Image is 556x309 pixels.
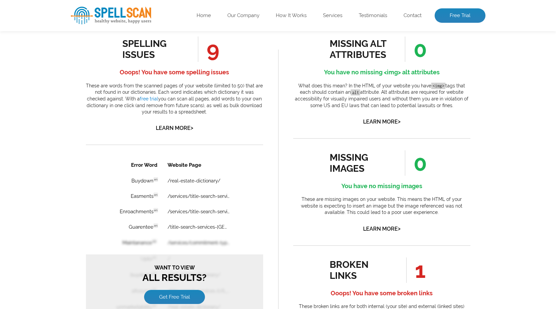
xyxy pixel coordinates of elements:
a: Learn More> [363,226,401,232]
a: Learn More> [363,119,401,125]
th: Error Word [17,1,76,16]
span: 1 [406,257,426,283]
span: Want to view [3,52,174,57]
div: missing images [330,152,390,174]
span: en [68,67,72,71]
span: > [398,224,401,233]
code: <img> [431,83,445,89]
a: /services/title-search-services/ [82,37,143,42]
a: Testimonials [359,12,387,19]
a: /title-search-services-[GEOGRAPHIC_DATA]/ [82,68,143,73]
p: What does this mean? In the HTML of your website you have tags that each should contain an attrib... [293,83,470,109]
a: 1 [85,190,91,198]
h4: You have no missing images [293,181,470,191]
span: 9 [198,36,219,62]
p: These are words from the scanned pages of your website (limited to 50) that are not found in our ... [86,83,263,115]
a: Services [323,12,342,19]
a: Our Company [227,12,259,19]
a: Get Free Trial [61,72,116,83]
td: Easments [17,32,76,47]
h4: You have no missing <img> alt attributes [293,67,470,78]
a: Learn More> [156,125,193,131]
th: Website Page [67,1,141,16]
td: Guarentee [17,63,76,78]
a: Home [197,12,211,19]
div: missing alt attributes [330,38,390,60]
a: 1 [85,96,91,103]
a: /real-estate-dictionary/ [82,21,134,27]
img: spellScan [71,7,151,24]
h3: All Results? [3,52,174,65]
a: Contact [404,12,422,19]
span: > [398,117,401,126]
span: en [68,36,72,41]
a: free trial [140,96,158,101]
div: broken links [330,259,390,281]
a: How It Works [276,12,307,19]
td: Buydown [17,17,76,31]
code: alt [351,89,360,96]
a: Get Free Trial [58,133,119,147]
h4: Ooops! You have some spelling issues [86,67,263,78]
span: Want to view [3,108,174,114]
h3: All Results? [3,108,174,127]
th: Broken Link [1,1,66,16]
a: Free Trial [435,8,485,23]
p: These are missing images on your website. This means the HTML of your website is expecting to ins... [293,196,470,216]
span: 0 [405,36,427,62]
span: 0 [405,150,427,176]
th: Website Page [77,1,160,16]
span: en [68,20,72,25]
span: > [191,123,193,133]
h4: Ooops! You have some broken links [293,288,470,299]
span: en [68,51,72,56]
a: /services/title-search-services/ [82,52,143,58]
td: Enroachments [17,48,76,62]
div: spelling issues [122,38,183,60]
